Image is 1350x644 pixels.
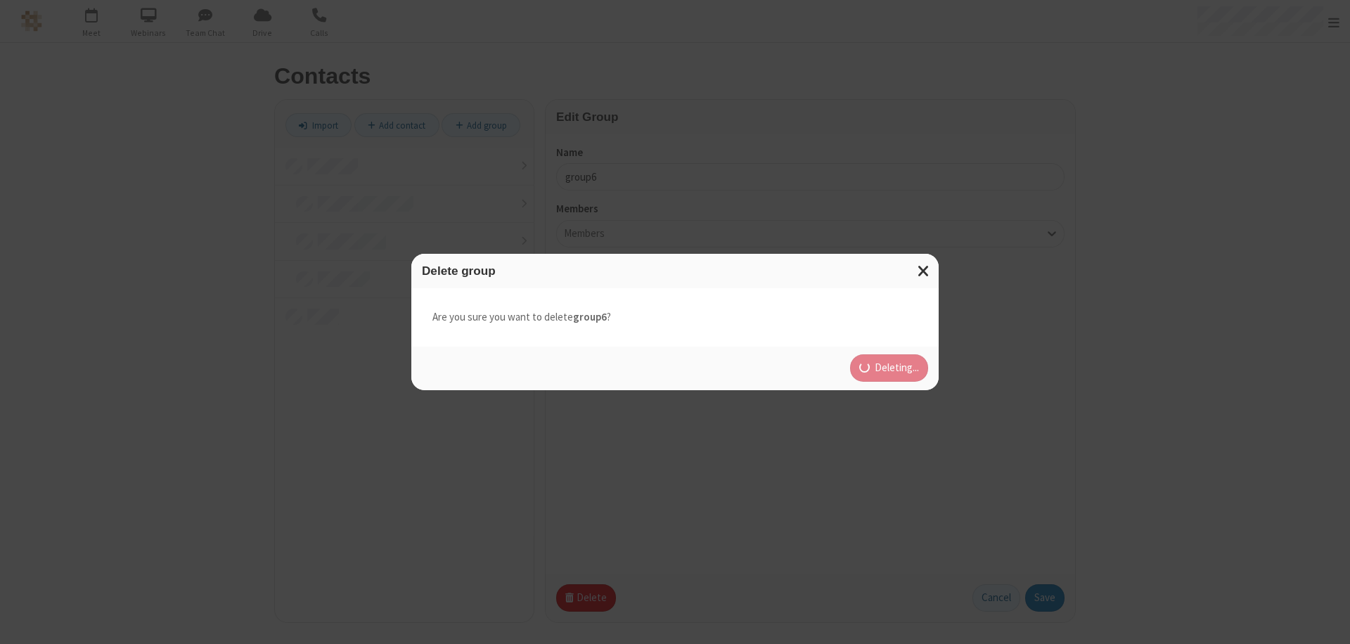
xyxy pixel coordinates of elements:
[909,254,939,288] button: Close modal
[422,264,928,278] h3: Delete group
[850,354,929,382] button: Deleting...
[573,310,607,323] strong: group6
[875,360,919,376] span: Deleting...
[432,309,918,326] p: Are you sure you want to delete ?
